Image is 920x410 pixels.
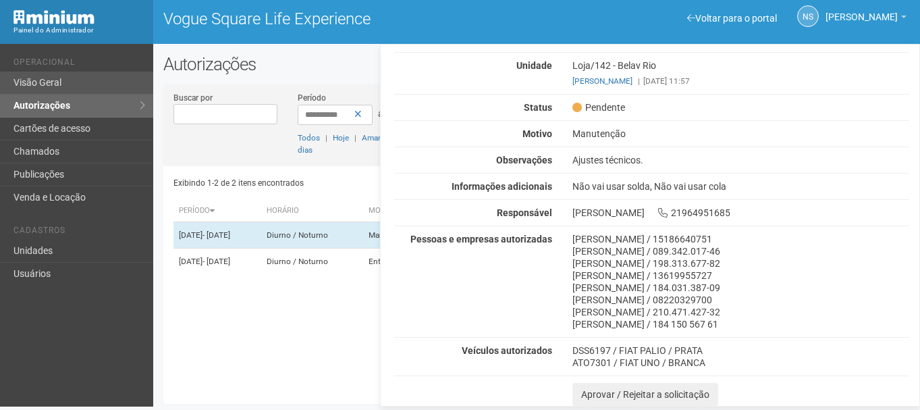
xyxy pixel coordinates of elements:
[202,257,230,266] span: - [DATE]
[572,344,909,357] div: DSS6197 / FIAT PALIO / PRATA
[516,60,552,71] strong: Unidade
[572,383,718,406] button: Aprovar / Rejeitar a solicitação
[462,345,552,356] strong: Veículos autorizados
[452,181,552,192] strong: Informações adicionais
[13,57,143,72] li: Operacional
[354,133,356,143] span: |
[562,128,919,140] div: Manutenção
[797,5,819,27] a: NS
[562,59,919,87] div: Loja/142 - Belav Rio
[524,102,552,113] strong: Status
[261,222,363,249] td: Diurno / Noturno
[261,200,363,222] th: Horário
[13,226,143,240] li: Cadastros
[572,270,909,282] div: [PERSON_NAME] / 13619955727
[572,294,909,306] div: [PERSON_NAME] / 08220329700
[13,24,143,36] div: Painel do Administrador
[562,154,919,166] div: Ajustes técnicos.
[572,245,909,257] div: [PERSON_NAME] / 089.342.017-46
[562,180,919,193] div: Não vai usar solda, Não vai usar cola
[163,54,910,74] h2: Autorizações
[325,133,327,143] span: |
[572,75,909,87] div: [DATE] 11:57
[572,257,909,270] div: [PERSON_NAME] / 198.313.677-82
[363,200,441,222] th: Motivo
[378,108,383,119] span: a
[572,282,909,294] div: [PERSON_NAME] / 184.031.387-09
[362,133,391,143] a: Amanhã
[572,318,909,330] div: [PERSON_NAME] / 184 150 567 61
[261,249,363,275] td: Diurno / Noturno
[298,92,326,104] label: Período
[163,10,526,28] h1: Vogue Square Life Experience
[202,230,230,240] span: - [DATE]
[173,92,213,104] label: Buscar por
[522,128,552,139] strong: Motivo
[497,207,552,218] strong: Responsável
[363,222,441,249] td: Manutenção
[572,101,625,113] span: Pendente
[687,13,777,24] a: Voltar para o portal
[173,222,261,249] td: [DATE]
[173,249,261,275] td: [DATE]
[410,234,552,245] strong: Pessoas e empresas autorizadas
[572,357,909,369] div: ATO7301 / FIAT UNO / BRANCA
[572,233,909,245] div: [PERSON_NAME] / 15186640751
[333,133,349,143] a: Hoje
[173,200,261,222] th: Período
[826,14,907,24] a: [PERSON_NAME]
[572,76,632,86] a: [PERSON_NAME]
[298,133,320,143] a: Todos
[562,207,919,219] div: [PERSON_NAME] 21964951685
[13,10,94,24] img: Minium
[173,173,532,193] div: Exibindo 1-2 de 2 itens encontrados
[572,306,909,318] div: [PERSON_NAME] / 210.471.427-32
[363,249,441,275] td: Entrega
[638,76,640,86] span: |
[496,155,552,165] strong: Observações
